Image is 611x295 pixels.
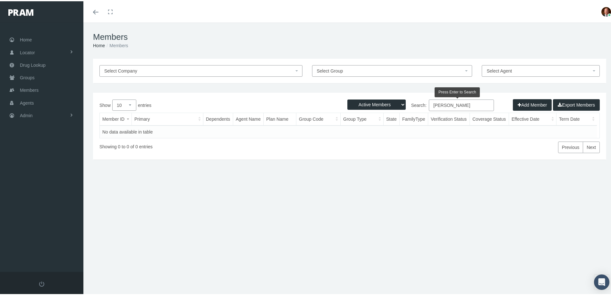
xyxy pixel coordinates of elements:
[429,98,494,110] input: Search:
[350,98,494,110] label: Search:
[8,8,33,14] img: PRAM_20_x_78.png
[487,67,512,72] span: Select Agent
[105,41,128,48] li: Members
[400,112,428,124] th: FamilyType
[513,98,552,109] button: Add Member
[558,140,583,152] a: Previous
[20,83,38,95] span: Members
[601,6,611,15] img: S_Profile_Picture_693.jpg
[341,112,384,124] th: Group Type: activate to sort column ascending
[203,112,233,124] th: Dependents
[20,70,35,82] span: Groups
[509,112,556,124] th: Effective Date: activate to sort column ascending
[100,124,597,137] td: No data available in table
[20,58,46,70] span: Drug Lookup
[233,112,264,124] th: Agent Name
[553,98,600,109] button: Export Members
[20,32,32,45] span: Home
[296,112,341,124] th: Group Code: activate to sort column ascending
[264,112,296,124] th: Plan Name
[99,98,350,109] label: Show entries
[20,45,35,57] span: Locator
[104,67,137,72] span: Select Company
[20,108,33,120] span: Admin
[594,273,609,289] div: Open Intercom Messenger
[317,67,343,72] span: Select Group
[384,112,400,124] th: State
[93,31,606,41] h1: Members
[100,112,132,124] th: Member ID: activate to sort column ascending
[583,140,600,152] a: Next
[435,86,480,96] div: Press Enter to Search
[556,112,597,124] th: Term Date: activate to sort column ascending
[132,112,203,124] th: Primary: activate to sort column ascending
[20,96,34,108] span: Agents
[470,112,509,124] th: Coverage Status
[93,42,105,47] a: Home
[112,98,136,109] select: Showentries
[428,112,470,124] th: Verification Status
